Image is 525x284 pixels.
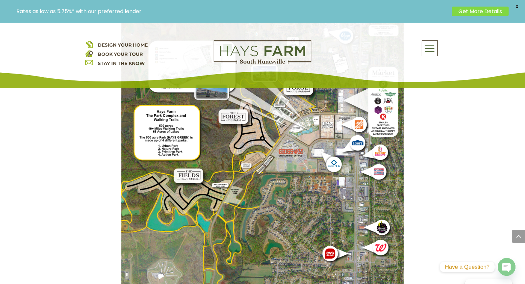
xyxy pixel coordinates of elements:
a: Get More Details [452,7,509,16]
a: STAY IN THE KNOW [98,60,145,66]
a: DESIGN YOUR HOME [98,42,148,48]
img: design your home [85,40,93,48]
img: Logo [214,40,311,64]
img: book your home tour [85,50,93,57]
span: X [512,2,522,11]
a: hays farm homes huntsville development [214,59,311,65]
p: Rates as low as 5.75%* with our preferred lender [16,8,449,14]
a: BOOK YOUR TOUR [98,51,143,57]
